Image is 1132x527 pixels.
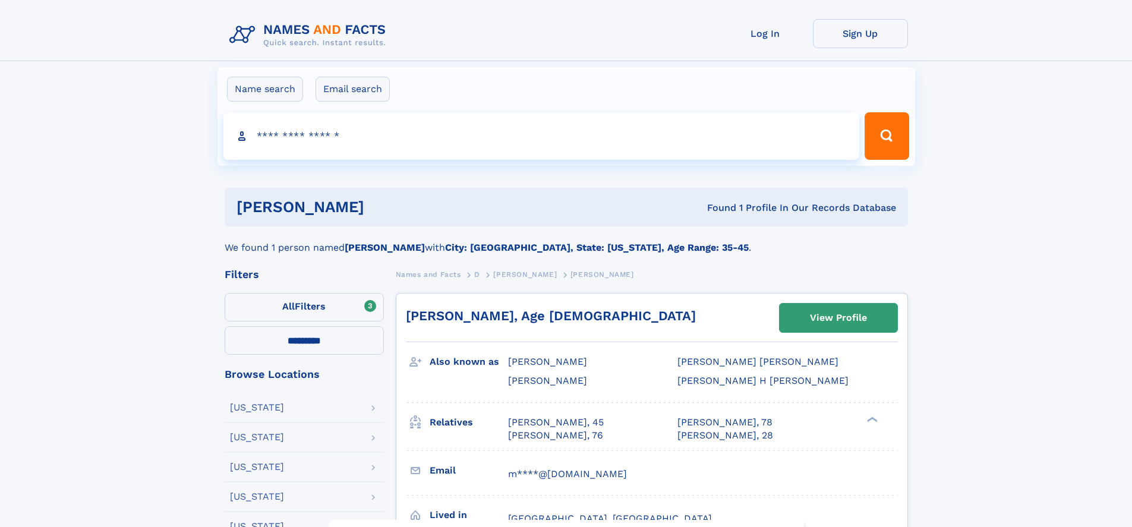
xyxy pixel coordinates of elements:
div: ❯ [864,415,878,423]
div: Browse Locations [225,369,384,380]
b: [PERSON_NAME] [345,242,425,253]
a: [PERSON_NAME] [493,267,557,282]
a: [PERSON_NAME], 45 [508,416,604,429]
img: Logo Names and Facts [225,19,396,51]
a: [PERSON_NAME], 76 [508,429,603,442]
a: [PERSON_NAME], Age [DEMOGRAPHIC_DATA] [406,308,696,323]
label: Filters [225,293,384,321]
a: Names and Facts [396,267,461,282]
div: We found 1 person named with . [225,226,908,255]
h3: Lived in [430,505,508,525]
div: [US_STATE] [230,403,284,412]
span: [PERSON_NAME] H [PERSON_NAME] [677,375,849,386]
span: [GEOGRAPHIC_DATA], [GEOGRAPHIC_DATA] [508,513,712,524]
h3: Email [430,460,508,481]
a: View Profile [780,304,897,332]
h1: [PERSON_NAME] [237,200,536,214]
span: [PERSON_NAME] [493,270,557,279]
div: [US_STATE] [230,433,284,442]
b: City: [GEOGRAPHIC_DATA], State: [US_STATE], Age Range: 35-45 [445,242,749,253]
a: [PERSON_NAME], 28 [677,429,773,442]
a: [PERSON_NAME], 78 [677,416,772,429]
div: [US_STATE] [230,492,284,501]
span: [PERSON_NAME] [508,356,587,367]
input: search input [223,112,860,160]
div: Filters [225,269,384,280]
span: D [474,270,480,279]
h3: Also known as [430,352,508,372]
span: [PERSON_NAME] [508,375,587,386]
label: Email search [316,77,390,102]
a: Log In [718,19,813,48]
div: View Profile [810,304,867,332]
a: Sign Up [813,19,908,48]
span: All [282,301,295,312]
h3: Relatives [430,412,508,433]
span: [PERSON_NAME] [570,270,634,279]
div: Found 1 Profile In Our Records Database [535,201,896,214]
button: Search Button [865,112,909,160]
span: [PERSON_NAME] [PERSON_NAME] [677,356,838,367]
a: D [474,267,480,282]
div: [US_STATE] [230,462,284,472]
label: Name search [227,77,303,102]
